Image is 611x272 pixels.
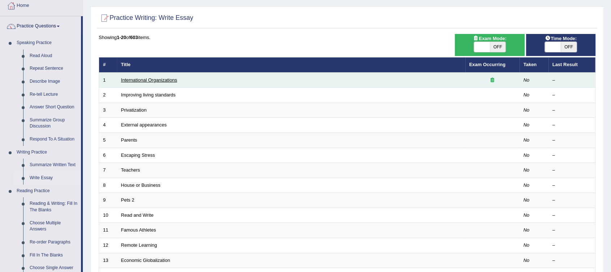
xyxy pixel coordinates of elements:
a: Read Aloud [26,49,81,62]
em: No [524,258,530,263]
th: Title [117,57,465,73]
td: 7 [99,163,117,178]
div: – [552,152,591,159]
div: Exam occurring question [469,77,516,84]
a: Answer Short Question [26,101,81,114]
a: Exam Occurring [469,62,505,67]
div: Showing of items. [99,34,595,41]
td: 1 [99,73,117,88]
div: – [552,122,591,129]
a: Describe Image [26,75,81,88]
a: Summarize Group Discussion [26,114,81,133]
b: 1-20 [117,35,126,40]
h2: Practice Writing: Write Essay [99,13,193,23]
div: – [552,197,591,204]
td: 4 [99,118,117,133]
div: – [552,92,591,99]
a: Improving living standards [121,92,176,98]
a: Practice Questions [0,16,81,34]
em: No [524,122,530,128]
a: External appearances [121,122,167,128]
a: Summarize Written Text [26,159,81,172]
div: – [552,167,591,174]
a: Re-tell Lecture [26,88,81,101]
td: 13 [99,253,117,268]
a: Write Essay [26,172,81,185]
span: OFF [561,42,577,52]
em: No [524,167,530,173]
div: – [552,137,591,144]
em: No [524,107,530,113]
a: Speaking Practice [13,36,81,49]
a: Famous Athletes [121,227,156,233]
em: No [524,77,530,83]
div: – [552,257,591,264]
td: 8 [99,178,117,193]
a: Reading & Writing: Fill In The Blanks [26,197,81,216]
a: Choose Multiple Answers [26,217,81,236]
th: Last Result [548,57,595,73]
em: No [524,152,530,158]
em: No [524,212,530,218]
a: Remote Learning [121,242,157,248]
a: Pets 2 [121,197,134,203]
div: – [552,107,591,114]
div: – [552,77,591,84]
a: International Organizations [121,77,177,83]
em: No [524,182,530,188]
a: Respond To A Situation [26,133,81,146]
a: Repeat Sentence [26,62,81,75]
td: 12 [99,238,117,253]
a: Escaping Stress [121,152,155,158]
th: Taken [520,57,548,73]
em: No [524,137,530,143]
b: 603 [130,35,138,40]
a: Fill In The Blanks [26,249,81,262]
td: 9 [99,193,117,208]
div: – [552,242,591,249]
a: Teachers [121,167,140,173]
div: – [552,227,591,234]
div: – [552,212,591,219]
td: 10 [99,208,117,223]
em: No [524,197,530,203]
div: Show exams occurring in exams [455,34,524,56]
td: 3 [99,103,117,118]
span: OFF [490,42,506,52]
td: 2 [99,88,117,103]
a: House or Business [121,182,161,188]
div: – [552,182,591,189]
td: 11 [99,223,117,238]
th: # [99,57,117,73]
a: Read and Write [121,212,154,218]
em: No [524,242,530,248]
td: 5 [99,133,117,148]
span: Exam Mode: [470,35,509,42]
a: Parents [121,137,137,143]
a: Reading Practice [13,185,81,198]
a: Writing Practice [13,146,81,159]
span: Time Mode: [542,35,580,42]
td: 6 [99,148,117,163]
em: No [524,227,530,233]
a: Privatization [121,107,147,113]
a: Economic Globalization [121,258,170,263]
a: Re-order Paragraphs [26,236,81,249]
em: No [524,92,530,98]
